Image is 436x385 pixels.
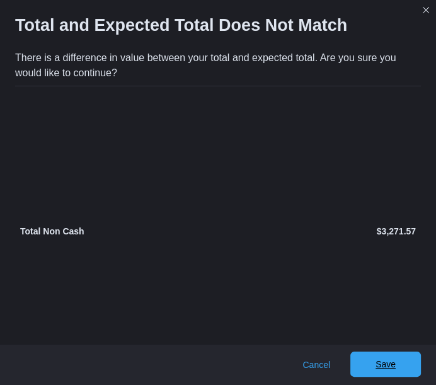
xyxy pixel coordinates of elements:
h1: Total and Expected Total Does Not Match [15,15,347,35]
div: There is a difference in value between your total and expected total. Are you sure you would like... [15,50,421,81]
span: Cancel [302,359,330,371]
button: Save [350,352,421,377]
p: $3,271.57 [221,225,416,238]
span: Save [376,358,396,371]
button: Closes this modal window [418,3,433,18]
p: Total Non Cash [20,225,215,238]
button: Cancel [297,352,335,377]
